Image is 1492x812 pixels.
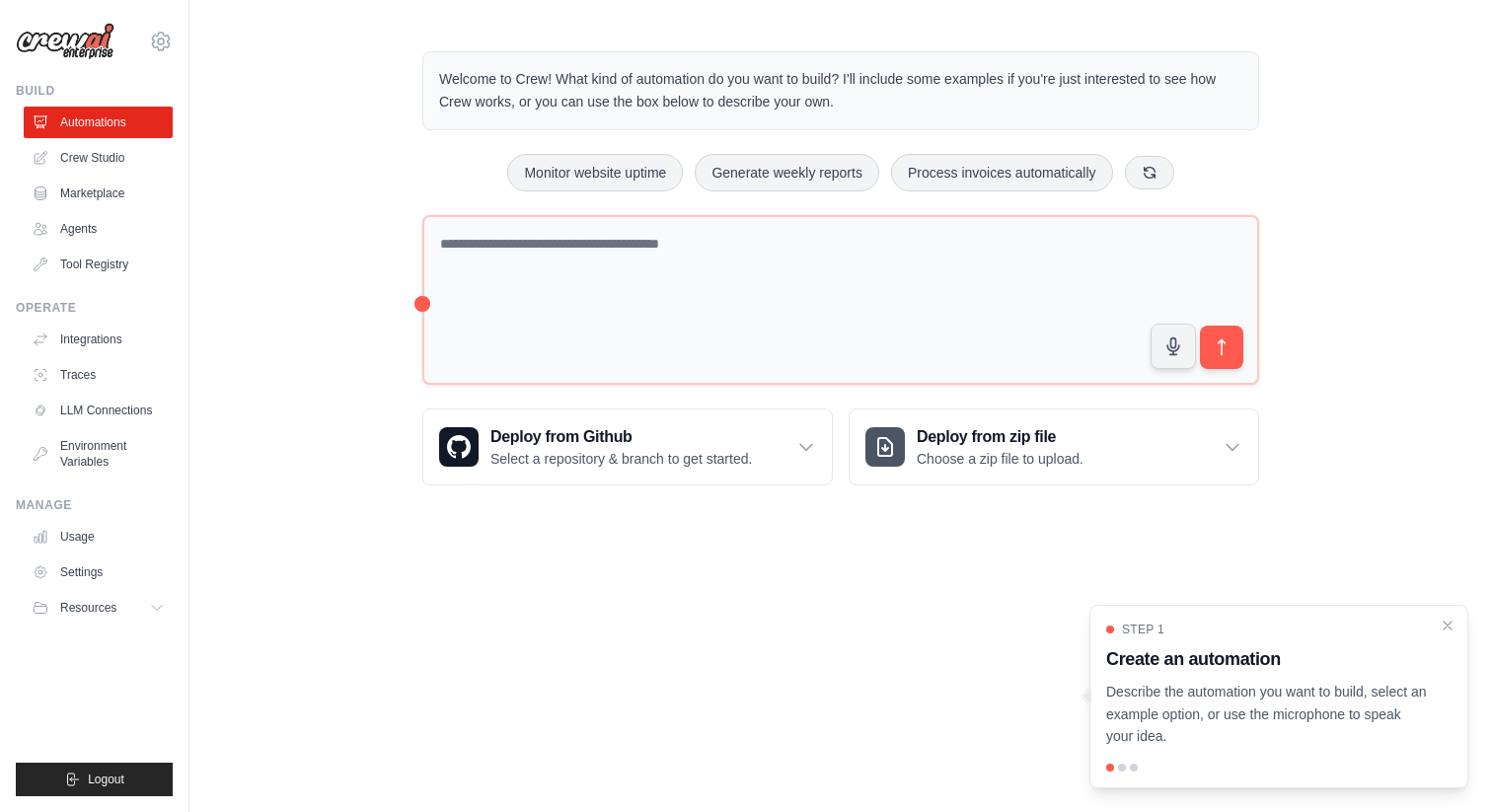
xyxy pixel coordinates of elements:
a: Environment Variables [24,430,173,478]
a: Tool Registry [24,249,173,280]
a: Integrations [24,324,173,355]
h3: Deploy from zip file [917,425,1083,449]
div: Manage [16,497,173,513]
div: Operate [16,300,173,316]
a: Automations [24,107,173,138]
button: Monitor website uptime [507,154,683,191]
a: Traces [24,359,173,391]
a: Crew Studio [24,142,173,174]
a: LLM Connections [24,395,173,426]
a: Settings [24,556,173,588]
h3: Create an automation [1106,645,1428,673]
p: Describe the automation you want to build, select an example option, or use the microphone to spe... [1106,681,1428,748]
button: Logout [16,763,173,796]
img: Logo [16,23,114,60]
p: Choose a zip file to upload. [917,449,1083,469]
p: Select a repository & branch to get started. [490,449,752,469]
a: Usage [24,521,173,553]
p: Welcome to Crew! What kind of automation do you want to build? I'll include some examples if you'... [439,68,1242,113]
button: Generate weekly reports [695,154,879,191]
button: Resources [24,592,173,624]
span: Resources [60,600,116,616]
h3: Deploy from Github [490,425,752,449]
button: Close walkthrough [1440,618,1455,633]
span: Logout [88,772,124,787]
div: Build [16,83,173,99]
a: Agents [24,213,173,245]
a: Marketplace [24,178,173,209]
button: Process invoices automatically [891,154,1113,191]
span: Step 1 [1122,622,1164,637]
